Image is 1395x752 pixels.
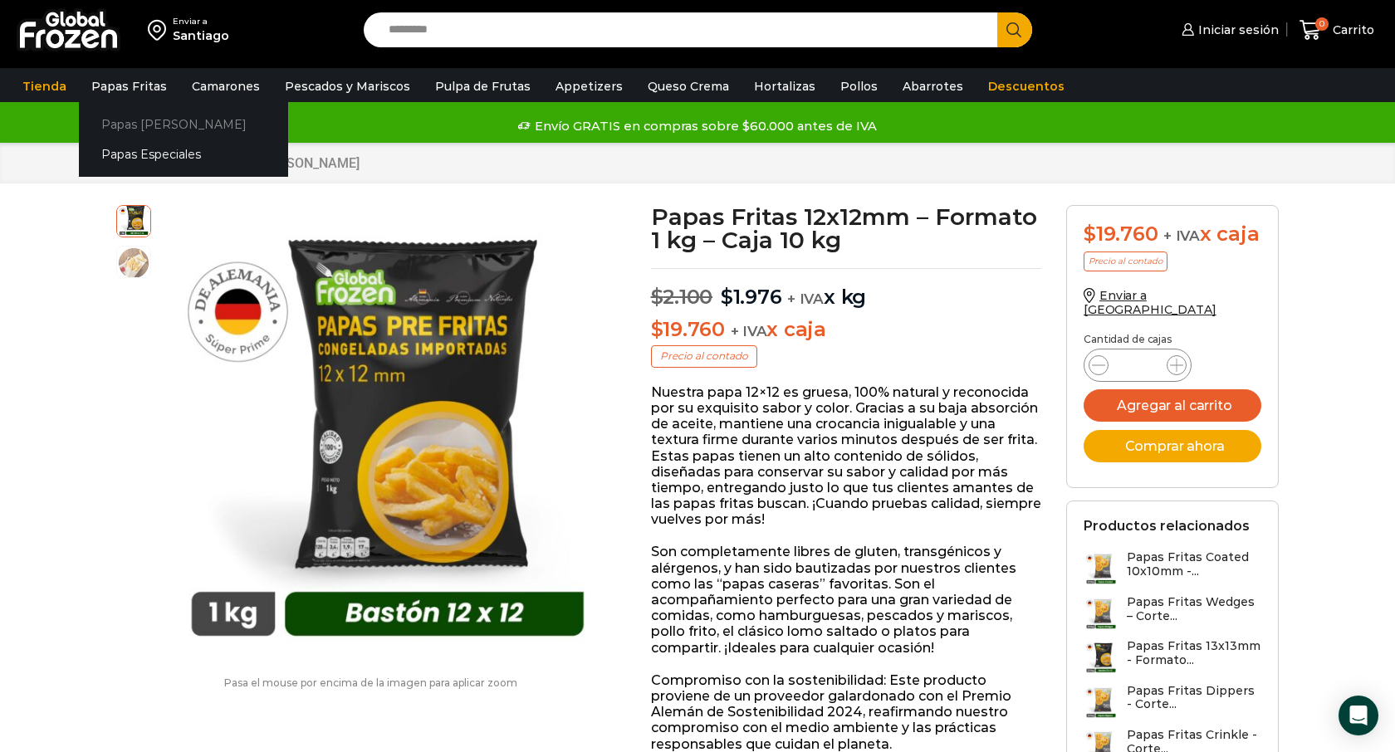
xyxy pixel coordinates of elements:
[731,323,767,339] span: + IVA
[116,677,626,689] p: Pasa el mouse por encima de la imagen para aplicar zoom
[159,205,615,661] img: Papas bastón 12x12
[832,71,886,102] a: Pollos
[894,71,972,102] a: Abarrotes
[1127,639,1261,667] h3: Papas Fritas 13x13mm - Formato...
[651,345,757,367] p: Precio al contado
[14,71,75,102] a: Tienda
[1084,430,1261,462] button: Comprar ahora
[1315,17,1329,31] span: 0
[1127,595,1261,623] h3: Papas Fritas Wedges – Corte...
[1194,22,1279,38] span: Iniciar sesión
[651,317,663,341] span: $
[79,139,288,170] a: Papas Especiales
[1295,11,1378,50] a: 0 Carrito
[1084,251,1167,271] p: Precio al contado
[651,285,663,309] span: $
[117,203,150,237] span: Papas bastón 12×12
[651,268,1042,310] p: x kg
[1163,227,1200,244] span: + IVA
[427,71,539,102] a: Pulpa de Frutas
[1339,696,1378,735] div: Open Intercom Messenger
[651,672,1042,752] p: Compromiso con la sostenibilidad: Este producto proviene de un proveedor galardonado con el Premi...
[1329,22,1374,38] span: Carrito
[651,318,1042,342] p: x caja
[1084,288,1216,317] a: Enviar a [GEOGRAPHIC_DATA]
[1084,550,1261,586] a: Papas Fritas Coated 10x10mm -...
[651,544,1042,655] p: Son completamente libres de gluten, transgénicos y alérgenos, y han sido bautizadas por nuestros ...
[1084,639,1261,675] a: Papas Fritas 13x13mm - Formato...
[1122,354,1153,377] input: Product quantity
[184,71,268,102] a: Camarones
[173,16,229,27] div: Enviar a
[1084,334,1261,345] p: Cantidad de cajas
[1084,222,1096,246] span: $
[1084,222,1158,246] bdi: 19.760
[651,317,725,341] bdi: 19.760
[639,71,737,102] a: Queso Crema
[173,27,229,44] div: Santiago
[218,155,360,171] a: Papas [PERSON_NAME]
[1084,595,1261,631] a: Papas Fritas Wedges – Corte...
[980,71,1073,102] a: Descuentos
[83,71,175,102] a: Papas Fritas
[547,71,631,102] a: Appetizers
[1127,550,1261,579] h3: Papas Fritas Coated 10x10mm -...
[651,285,713,309] bdi: 2.100
[1084,518,1250,534] h2: Productos relacionados
[79,109,288,139] a: Papas [PERSON_NAME]
[1084,389,1261,422] button: Agregar al carrito
[1127,684,1261,712] h3: Papas Fritas Dippers - Corte...
[997,12,1032,47] button: Search button
[1084,222,1261,247] div: x caja
[277,71,418,102] a: Pescados y Mariscos
[721,285,782,309] bdi: 1.976
[651,384,1042,528] p: Nuestra papa 12×12 es gruesa, 100% natural y reconocida por su exquisito sabor y color. Gracias a...
[721,285,733,309] span: $
[1177,13,1279,46] a: Iniciar sesión
[787,291,824,307] span: + IVA
[651,205,1042,251] h1: Papas Fritas 12x12mm – Formato 1 kg – Caja 10 kg
[746,71,824,102] a: Hortalizas
[148,16,173,44] img: address-field-icon.svg
[1084,684,1261,720] a: Papas Fritas Dippers - Corte...
[159,205,615,661] div: 1 / 2
[117,247,150,280] span: 13×13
